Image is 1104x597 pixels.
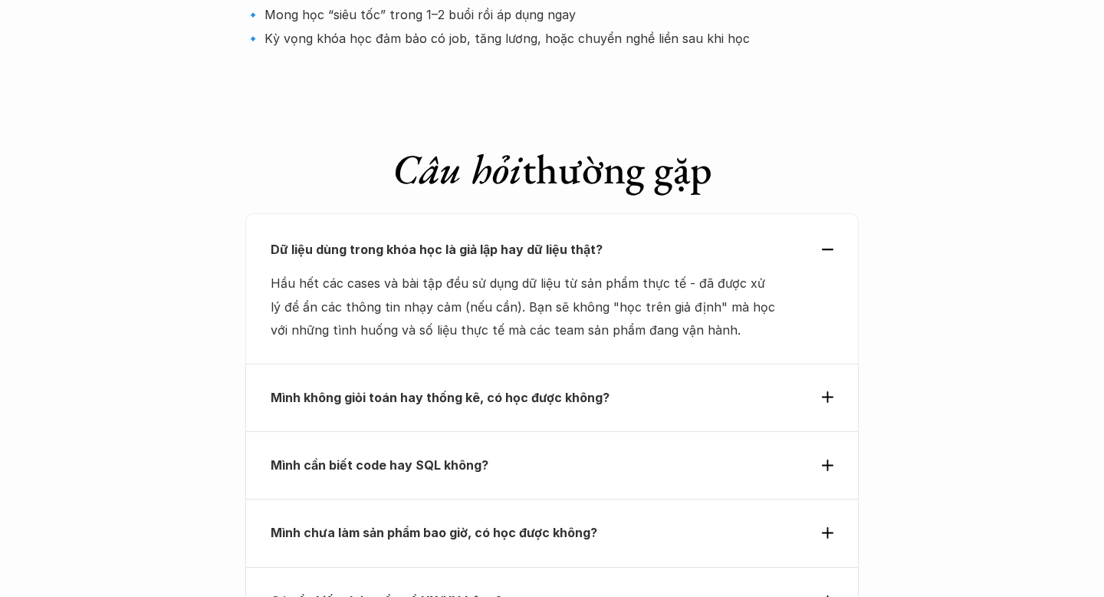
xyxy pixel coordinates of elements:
[271,390,609,405] strong: Mình không giỏi toán hay thống kê, có học được không?
[393,142,522,196] em: Câu hỏi
[271,272,777,341] p: Hầu hết các cases và bài tập đều sử dụng dữ liệu từ sản phẩm thực tế - đã được xử lý để ẩn các th...
[271,525,597,540] strong: Mình chưa làm sản phẩm bao giờ, có học được không?
[245,144,859,194] h1: thường gặp
[271,242,603,257] strong: Dữ liệu dùng trong khóa học là giả lập hay dữ liệu thật?
[271,457,488,473] strong: Mình cần biết code hay SQL không?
